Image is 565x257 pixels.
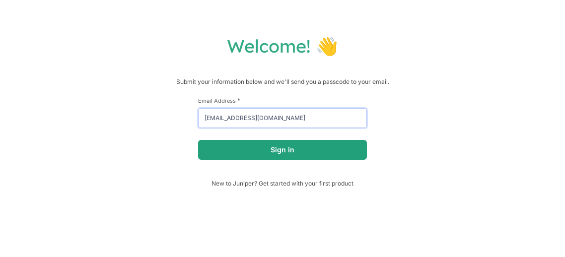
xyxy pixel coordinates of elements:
h1: Welcome! 👋 [10,35,555,57]
input: email@example.com [198,108,367,128]
span: This field is required. [237,97,240,104]
span: New to Juniper? Get started with your first product [198,180,367,187]
button: Sign in [198,140,367,160]
label: Email Address [198,97,367,104]
p: Submit your information below and we'll send you a passcode to your email. [10,77,555,87]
